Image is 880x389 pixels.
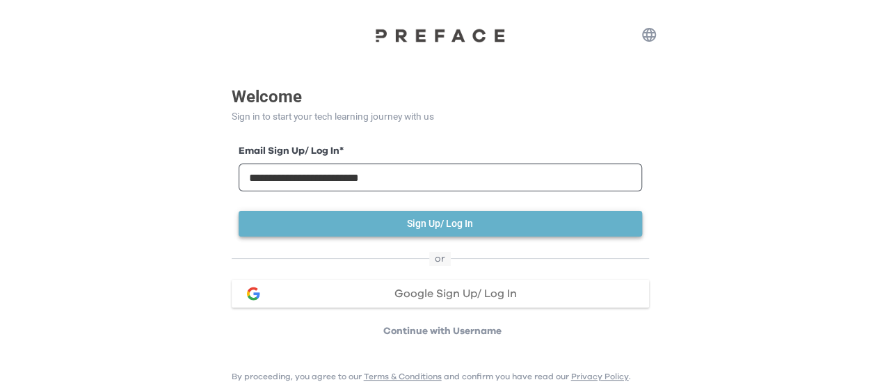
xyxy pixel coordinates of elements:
p: By proceeding, you agree to our and confirm you have read our . [232,371,631,382]
label: Email Sign Up/ Log In * [239,144,642,159]
p: Continue with Username [236,324,649,338]
p: Sign in to start your tech learning journey with us [232,109,649,124]
a: Privacy Policy [571,372,629,381]
span: or [429,252,451,266]
p: Welcome [232,84,649,109]
img: Preface Logo [371,28,510,42]
img: google login [245,285,262,302]
button: Sign Up/ Log In [239,211,642,237]
a: Terms & Conditions [364,372,442,381]
span: Google Sign Up/ Log In [394,288,517,299]
button: google loginGoogle Sign Up/ Log In [232,280,649,308]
